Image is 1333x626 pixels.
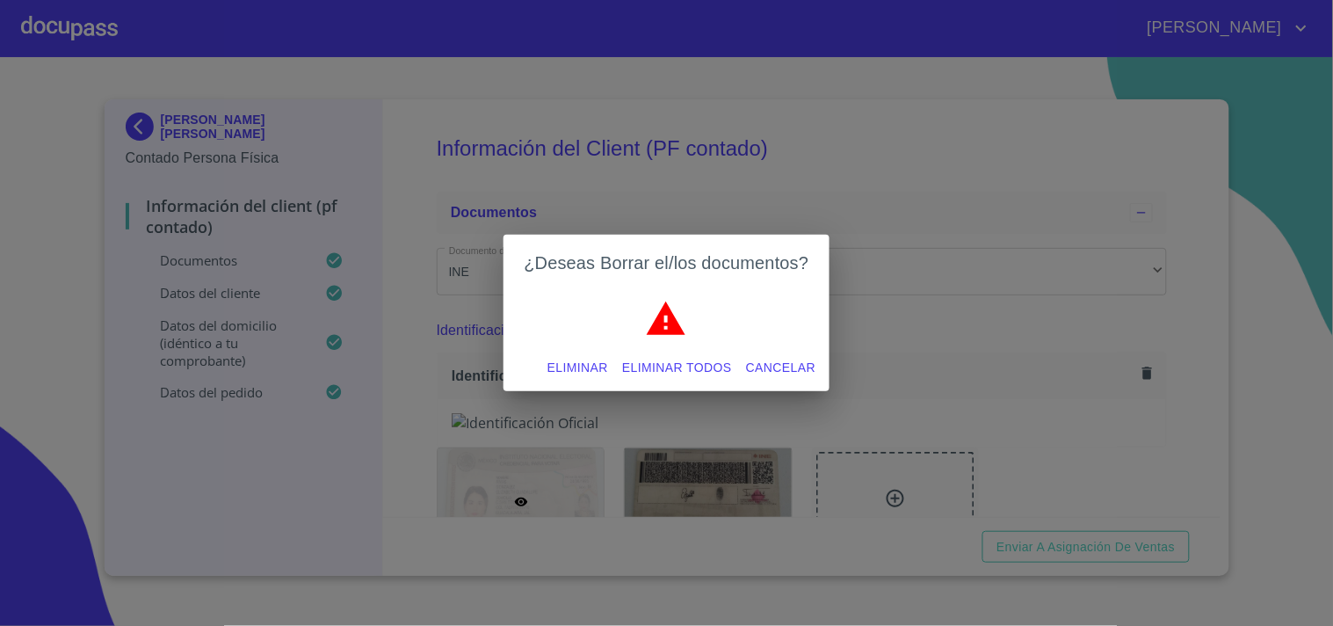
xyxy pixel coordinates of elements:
[540,352,615,384] button: Eliminar
[615,352,739,384] button: Eliminar todos
[547,357,608,379] span: Eliminar
[739,352,822,384] button: Cancelar
[746,357,815,379] span: Cancelar
[525,249,809,277] h2: ¿Deseas Borrar el/los documentos?
[622,357,732,379] span: Eliminar todos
